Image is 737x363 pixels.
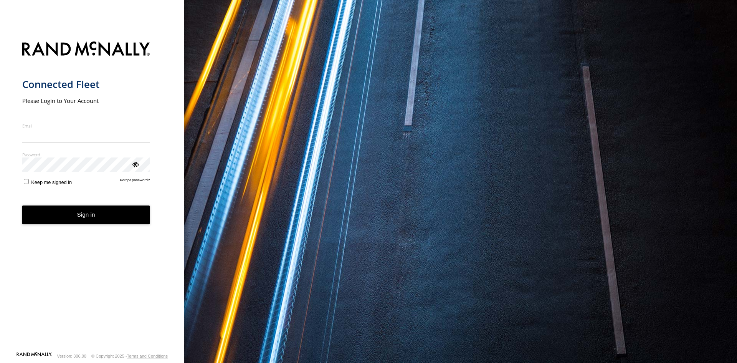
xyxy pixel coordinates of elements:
span: Keep me signed in [31,179,72,185]
a: Terms and Conditions [127,354,168,358]
input: Keep me signed in [24,179,29,184]
form: main [22,37,162,351]
h2: Please Login to Your Account [22,97,150,104]
button: Sign in [22,206,150,224]
label: Password [22,152,150,157]
div: © Copyright 2025 - [91,354,168,358]
label: Email [22,123,150,129]
div: ViewPassword [131,160,139,168]
h1: Connected Fleet [22,78,150,91]
a: Visit our Website [17,352,52,360]
img: Rand McNally [22,40,150,60]
div: Version: 306.00 [57,354,86,358]
a: Forgot password? [120,178,150,185]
